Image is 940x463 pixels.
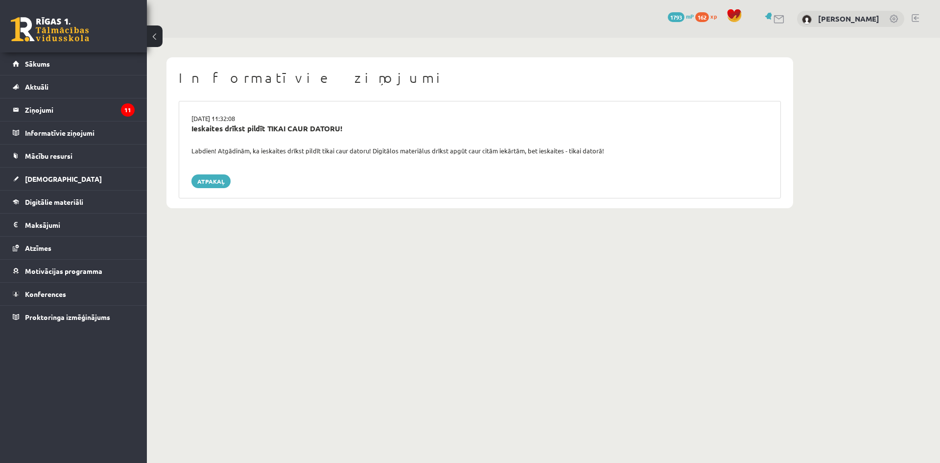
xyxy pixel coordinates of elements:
a: Motivācijas programma [13,260,135,282]
i: 11 [121,103,135,117]
a: Sākums [13,52,135,75]
div: [DATE] 11:32:08 [184,114,775,123]
a: Mācību resursi [13,145,135,167]
a: Informatīvie ziņojumi [13,122,135,144]
a: Atzīmes [13,237,135,259]
span: Proktoringa izmēģinājums [25,313,110,321]
h1: Informatīvie ziņojumi [179,70,781,86]
a: Digitālie materiāli [13,191,135,213]
legend: Informatīvie ziņojumi [25,122,135,144]
a: 1793 mP [668,12,694,20]
a: Konferences [13,283,135,305]
span: Motivācijas programma [25,267,102,275]
span: Konferences [25,290,66,298]
span: Digitālie materiāli [25,197,83,206]
a: Aktuāli [13,75,135,98]
a: [PERSON_NAME] [818,14,879,24]
a: Maksājumi [13,214,135,236]
span: [DEMOGRAPHIC_DATA] [25,174,102,183]
legend: Maksājumi [25,214,135,236]
a: Proktoringa izmēģinājums [13,306,135,328]
a: Atpakaļ [191,174,231,188]
a: Rīgas 1. Tālmācības vidusskola [11,17,89,42]
div: Labdien! Atgādinām, ka ieskaites drīkst pildīt tikai caur datoru! Digitālos materiālus drīkst apg... [184,146,775,156]
span: Atzīmes [25,244,51,252]
a: 162 xp [695,12,722,20]
span: Aktuāli [25,82,48,91]
span: Sākums [25,59,50,68]
legend: Ziņojumi [25,98,135,121]
span: 162 [695,12,709,22]
span: xp [710,12,717,20]
span: 1793 [668,12,684,22]
span: mP [686,12,694,20]
div: Ieskaites drīkst pildīt TIKAI CAUR DATORU! [191,123,768,134]
a: Ziņojumi11 [13,98,135,121]
span: Mācību resursi [25,151,72,160]
a: [DEMOGRAPHIC_DATA] [13,168,135,190]
img: Andželīna Salukauri [802,15,812,24]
